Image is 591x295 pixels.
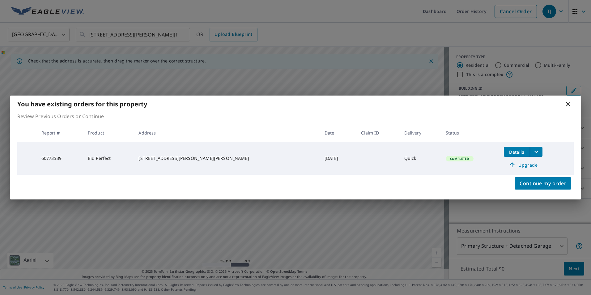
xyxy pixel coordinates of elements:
[36,124,83,142] th: Report #
[17,113,574,120] p: Review Previous Orders or Continue
[399,142,441,175] td: Quick
[504,160,542,170] a: Upgrade
[320,124,356,142] th: Date
[504,147,530,157] button: detailsBtn-60773539
[83,124,134,142] th: Product
[441,124,499,142] th: Status
[508,161,539,169] span: Upgrade
[36,142,83,175] td: 60773539
[138,155,314,161] div: [STREET_ADDRESS][PERSON_NAME][PERSON_NAME]
[399,124,441,142] th: Delivery
[134,124,319,142] th: Address
[356,124,399,142] th: Claim ID
[515,177,571,190] button: Continue my order
[508,149,526,155] span: Details
[530,147,542,157] button: filesDropdownBtn-60773539
[446,156,473,161] span: Completed
[320,142,356,175] td: [DATE]
[83,142,134,175] td: Bid Perfect
[520,179,566,188] span: Continue my order
[17,100,147,108] b: You have existing orders for this property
